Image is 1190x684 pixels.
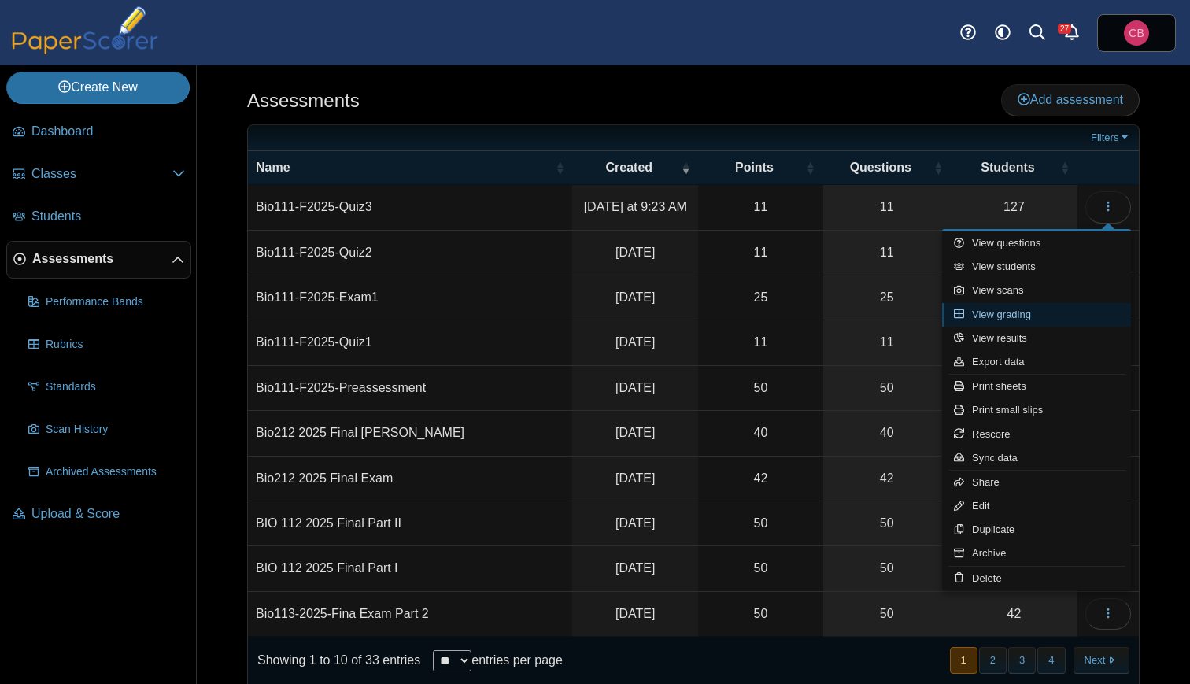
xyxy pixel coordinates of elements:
td: 50 [698,366,822,411]
span: Classes [31,165,172,183]
button: 4 [1037,647,1065,673]
td: Bio212 2025 Final [PERSON_NAME] [248,411,572,456]
td: 40 [698,411,822,456]
span: Points : Activate to sort [806,160,815,176]
a: 50 [823,546,951,590]
time: Sep 12, 2025 at 1:40 PM [615,246,655,259]
span: Assessments [32,250,172,268]
span: Standards [46,379,185,395]
span: Questions [831,159,930,176]
a: Add assessment [1001,84,1140,116]
a: View students [942,255,1131,279]
a: View questions [942,231,1131,255]
span: Canisius Biology [1129,28,1144,39]
a: Sync data [942,446,1131,470]
span: Name : Activate to sort [555,160,564,176]
time: May 5, 2025 at 2:00 PM [615,471,655,485]
a: Assessments [6,241,191,279]
span: Students [31,208,185,225]
td: Bio111-F2025-Exam1 [248,275,572,320]
time: Aug 20, 2025 at 2:37 PM [615,381,655,394]
td: 50 [698,546,822,591]
img: PaperScorer [6,6,164,54]
time: May 1, 2025 at 5:48 PM [615,607,655,620]
a: View results [942,327,1131,350]
button: 2 [979,647,1007,673]
a: Create New [6,72,190,103]
a: Standards [22,368,191,406]
span: Questions : Activate to sort [933,160,943,176]
td: 50 [698,501,822,546]
a: Share [942,471,1131,494]
span: Created : Activate to remove sorting [681,160,690,176]
a: Print sheets [942,375,1131,398]
a: Filters [1087,130,1135,146]
a: 11 [823,231,951,275]
a: 11 [823,185,951,229]
time: Sep 1, 2025 at 11:26 AM [615,335,655,349]
a: Scan History [22,411,191,449]
a: Dashboard [6,113,191,151]
td: Bio212 2025 Final Exam [248,457,572,501]
a: Classes [6,156,191,194]
h1: Assessments [247,87,360,114]
button: 1 [950,647,978,673]
time: May 8, 2025 at 10:41 AM [615,426,655,439]
button: 3 [1008,647,1036,673]
a: 42 [951,592,1077,636]
time: Sep 18, 2025 at 9:23 AM [584,200,687,213]
a: 42 [823,457,951,501]
td: Bio111-F2025-Quiz1 [248,320,572,365]
a: Upload & Score [6,496,191,534]
span: Archived Assessments [46,464,185,480]
span: Scan History [46,422,185,438]
a: Rescore [942,423,1131,446]
a: Delete [942,567,1131,590]
span: Students [959,159,1057,176]
span: Name [256,159,552,176]
a: Edit [942,494,1131,518]
span: Students : Activate to sort [1060,160,1070,176]
a: 50 [823,592,951,636]
td: Bio111-F2025-Preassessment [248,366,572,411]
span: Performance Bands [46,294,185,310]
span: Dashboard [31,123,185,140]
span: Points [706,159,802,176]
td: 11 [698,320,822,365]
a: Print small slips [942,398,1131,422]
a: Students [6,198,191,236]
span: Add assessment [1018,93,1123,106]
td: 42 [698,457,822,501]
td: Bio111-F2025-Quiz2 [248,231,572,275]
td: BIO 112 2025 Final Part II [248,501,572,546]
a: Performance Bands [22,283,191,321]
span: Upload & Score [31,505,185,523]
a: 50 [823,501,951,545]
a: 50 [823,366,951,410]
a: Archived Assessments [22,453,191,491]
a: Duplicate [942,518,1131,542]
td: Bio113-2025-Fina Exam Part 2 [248,592,572,637]
td: 25 [698,275,822,320]
a: Archive [942,542,1131,565]
time: Sep 5, 2025 at 4:17 PM [615,290,655,304]
td: 11 [698,231,822,275]
time: May 2, 2025 at 10:18 AM [615,516,655,530]
td: BIO 112 2025 Final Part I [248,546,572,591]
td: Bio111-F2025-Quiz3 [248,185,572,230]
span: Rubrics [46,337,185,353]
td: 50 [698,592,822,637]
div: Showing 1 to 10 of 33 entries [248,637,420,684]
a: Rubrics [22,326,191,364]
td: 11 [698,185,822,230]
a: View scans [942,279,1131,302]
a: 11 [823,320,951,364]
a: 127 [951,185,1077,229]
nav: pagination [948,647,1129,673]
a: Canisius Biology [1097,14,1176,52]
a: 40 [823,411,951,455]
a: View grading [942,303,1131,327]
button: Next [1074,647,1129,673]
a: 25 [823,275,951,320]
span: Canisius Biology [1124,20,1149,46]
